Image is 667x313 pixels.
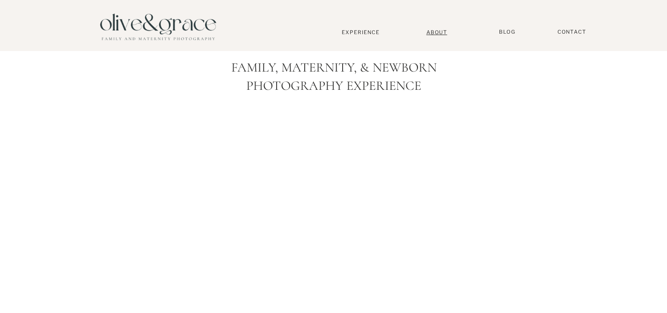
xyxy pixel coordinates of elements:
a: Experience [330,29,392,36]
a: About [423,29,451,35]
a: BLOG [496,29,519,36]
a: Contact [553,29,591,36]
h1: Family, Maternity, & Newborn [121,60,547,76]
p: Photography Experience [232,78,436,102]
